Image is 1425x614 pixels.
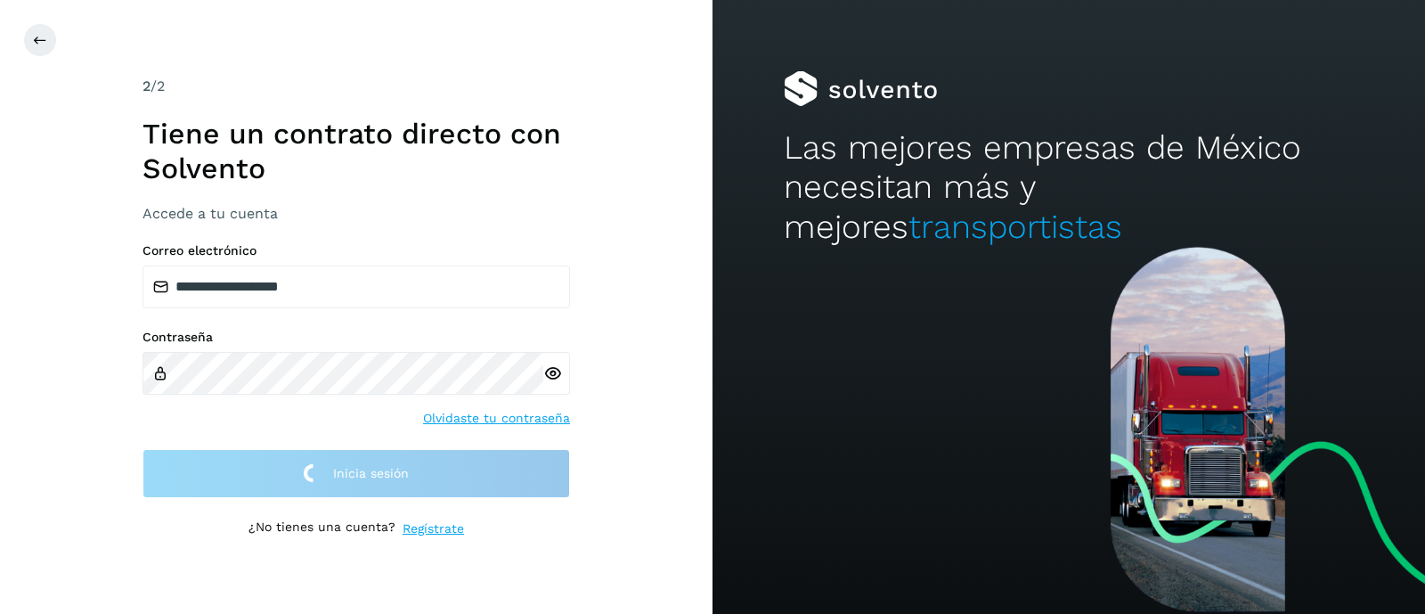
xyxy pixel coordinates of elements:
[142,205,570,222] h3: Accede a tu cuenta
[248,520,395,538] p: ¿No tienes una cuenta?
[142,243,570,258] label: Correo electrónico
[908,208,1122,246] span: transportistas
[142,449,570,498] button: Inicia sesión
[142,117,570,185] h1: Tiene un contrato directo con Solvento
[142,78,151,94] span: 2
[333,467,409,479] span: Inicia sesión
[423,409,570,428] a: Olvidaste tu contraseña
[403,520,464,538] a: Regístrate
[784,128,1354,247] h2: Las mejores empresas de México necesitan más y mejores
[142,76,570,97] div: /2
[142,330,570,345] label: Contraseña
